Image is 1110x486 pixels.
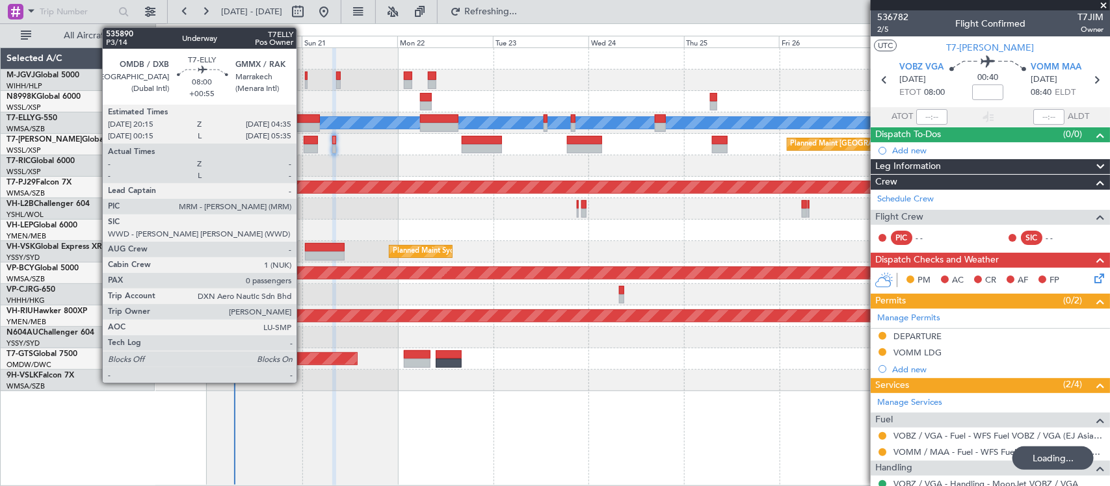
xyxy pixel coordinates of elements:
[111,36,207,47] div: Fri 19
[34,31,137,40] span: All Aircraft
[302,36,397,47] div: Sun 21
[892,145,1103,156] div: Add new
[874,40,897,51] button: UTC
[7,317,46,327] a: YMEN/MEB
[1021,231,1042,245] div: SIC
[7,200,90,208] a: VH-L2BChallenger 604
[207,36,302,47] div: Sat 20
[985,274,996,287] span: CR
[877,24,908,35] span: 2/5
[222,134,365,154] div: AOG Maint [GEOGRAPHIC_DATA] (Seletar)
[7,179,36,186] span: T7-PJ29
[891,231,912,245] div: PIC
[1046,232,1075,244] div: - -
[7,200,34,208] span: VH-L2B
[1077,10,1103,24] span: T7JIM
[14,25,141,46] button: All Aircraft
[947,41,1035,55] span: T7-[PERSON_NAME]
[1018,274,1028,287] span: AF
[684,36,780,47] div: Thu 25
[7,114,35,122] span: T7-ELLY
[588,36,684,47] div: Wed 24
[7,93,81,101] a: N8998KGlobal 6000
[875,253,999,268] span: Dispatch Checks and Weather
[7,222,33,229] span: VH-LEP
[7,71,79,79] a: M-JGVJGlobal 5000
[1050,274,1059,287] span: FP
[877,396,942,409] a: Manage Services
[7,81,42,91] a: WIHH/HLP
[899,73,926,86] span: [DATE]
[1012,446,1094,470] div: Loading...
[7,157,31,165] span: T7-RIC
[1077,24,1103,35] span: Owner
[977,71,998,84] span: 00:40
[1031,61,1081,74] span: VOMM MAA
[7,124,45,134] a: WMSA/SZB
[1063,127,1082,141] span: (0/0)
[892,364,1103,375] div: Add new
[916,232,945,244] div: - -
[7,264,79,272] a: VP-BCYGlobal 5000
[916,109,947,125] input: --:--
[444,1,522,22] button: Refreshing...
[7,307,33,315] span: VH-RIU
[7,114,57,122] a: T7-ELLYG-550
[7,286,33,294] span: VP-CJR
[875,175,897,190] span: Crew
[893,430,1103,441] a: VOBZ / VGA - Fuel - WFS Fuel VOBZ / VGA (EJ Asia Only)
[875,378,909,393] span: Services
[7,296,45,305] a: VHHH/HKG
[464,7,518,16] span: Refreshing...
[397,36,493,47] div: Mon 22
[7,372,74,379] a: 9H-VSLKFalcon 7X
[875,294,906,309] span: Permits
[40,2,114,21] input: Trip Number
[7,350,77,358] a: T7-GTSGlobal 7500
[7,179,72,186] a: T7-PJ29Falcon 7X
[952,274,964,287] span: AC
[7,103,41,112] a: WSSL/XSP
[393,242,544,261] div: Planned Maint Sydney ([PERSON_NAME] Intl)
[7,243,107,251] a: VH-VSKGlobal Express XRS
[7,339,40,348] a: YSSY/SYD
[7,93,36,101] span: N8998K
[7,350,33,358] span: T7-GTS
[158,26,180,37] div: [DATE]
[7,329,94,337] a: N604AUChallenger 604
[7,231,46,241] a: YMEN/MEB
[7,329,38,337] span: N604AU
[875,159,941,174] span: Leg Information
[7,222,77,229] a: VH-LEPGlobal 6000
[924,86,945,99] span: 08:00
[918,274,931,287] span: PM
[1063,294,1082,307] span: (0/2)
[875,461,912,476] span: Handling
[7,136,82,144] span: T7-[PERSON_NAME]
[7,71,35,79] span: M-JGVJ
[893,446,1103,457] a: VOMM / MAA - Fuel - WFS Fuel VOMM / MAA (EJ Asia Only)
[7,136,126,144] a: T7-[PERSON_NAME]Global 7500
[893,347,942,358] div: VOMM LDG
[893,331,942,342] div: DEPARTURE
[7,253,40,262] a: YSSY/SYD
[875,210,923,225] span: Flight Crew
[7,360,51,370] a: OMDW/DWC
[875,127,941,142] span: Dispatch To-Dos
[7,188,45,198] a: WMSA/SZB
[221,6,282,18] span: [DATE] - [DATE]
[7,264,34,272] span: VP-BCY
[7,274,45,284] a: WMSA/SZB
[1031,73,1057,86] span: [DATE]
[955,18,1025,31] div: Flight Confirmed
[7,381,45,391] a: WMSA/SZB
[1068,110,1089,123] span: ALDT
[7,372,38,379] span: 9H-VSLK
[7,307,87,315] a: VH-RIUHawker 800XP
[899,61,944,74] span: VOBZ VGA
[1063,377,1082,391] span: (2/4)
[899,86,921,99] span: ETOT
[7,286,55,294] a: VP-CJRG-650
[1055,86,1076,99] span: ELDT
[7,210,44,220] a: YSHL/WOL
